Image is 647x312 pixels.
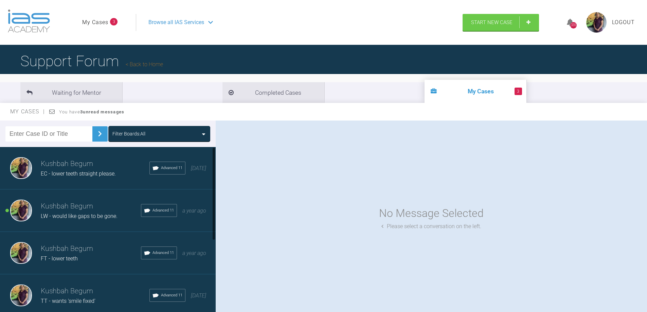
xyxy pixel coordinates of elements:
[10,157,32,179] img: Kushbah Begum
[471,19,513,25] span: Start New Case
[41,170,116,177] span: EC - lower teeth straight please.
[20,49,163,73] h1: Support Forum
[41,286,149,297] h3: Kushbah Begum
[463,14,539,31] a: Start New Case
[222,82,324,103] li: Completed Cases
[80,109,124,114] strong: 3 unread messages
[41,201,141,212] h3: Kushbah Begum
[82,18,108,27] a: My Cases
[41,243,141,255] h3: Kushbah Begum
[570,22,577,29] div: 335
[515,88,522,95] span: 3
[112,130,145,137] div: Filter Boards: All
[41,255,78,262] span: FT - lower teeth
[152,207,174,214] span: Advanced 11
[41,213,118,219] span: LW - would like gaps to be gone.
[161,292,182,298] span: Advanced 11
[59,109,125,114] span: You have
[20,82,122,103] li: Waiting for Mentor
[161,165,182,171] span: Advanced 11
[110,18,118,25] span: 3
[10,242,32,264] img: Kushbah Begum
[41,298,95,304] span: TT - wants 'smile fixed'
[10,108,45,115] span: My Cases
[586,12,607,33] img: profile.png
[10,200,32,221] img: Kushbah Begum
[182,207,206,214] span: a year ago
[8,10,50,33] img: logo-light.3e3ef733.png
[41,158,149,170] h3: Kushbah Begum
[191,165,206,171] span: [DATE]
[148,18,204,27] span: Browse all IAS Services
[5,126,92,142] input: Enter Case ID or Title
[612,18,635,27] a: Logout
[381,222,481,231] div: Please select a conversation on the left.
[425,80,526,103] li: My Cases
[94,128,105,139] img: chevronRight.28bd32b0.svg
[10,285,32,306] img: Kushbah Begum
[379,205,484,222] div: No Message Selected
[182,250,206,256] span: a year ago
[152,250,174,256] span: Advanced 11
[191,292,206,299] span: [DATE]
[126,61,163,68] a: Back to Home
